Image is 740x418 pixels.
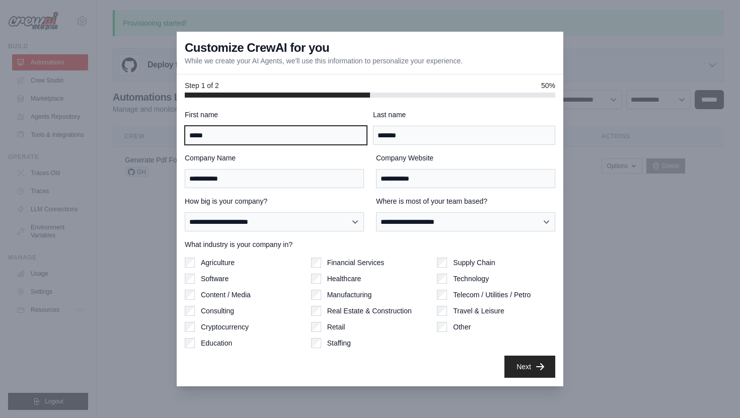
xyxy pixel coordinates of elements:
[185,153,364,163] label: Company Name
[327,290,372,300] label: Manufacturing
[453,258,495,268] label: Supply Chain
[185,40,329,56] h3: Customize CrewAI for you
[453,274,489,284] label: Technology
[376,153,555,163] label: Company Website
[453,322,471,332] label: Other
[185,80,219,91] span: Step 1 of 2
[185,110,367,120] label: First name
[376,196,555,206] label: Where is most of your team based?
[327,274,361,284] label: Healthcare
[185,239,555,249] label: What industry is your company in?
[327,322,345,332] label: Retail
[201,258,235,268] label: Agriculture
[185,56,463,66] p: While we create your AI Agents, we'll use this information to personalize your experience.
[453,306,504,316] label: Travel & Leisure
[201,322,249,332] label: Cryptocurrency
[327,306,412,316] label: Real Estate & Construction
[201,274,229,284] label: Software
[453,290,531,300] label: Telecom / Utilities / Petro
[327,258,385,268] label: Financial Services
[327,338,351,348] label: Staffing
[201,338,232,348] label: Education
[504,356,555,378] button: Next
[373,110,555,120] label: Last name
[201,306,234,316] label: Consulting
[541,80,555,91] span: 50%
[201,290,251,300] label: Content / Media
[185,196,364,206] label: How big is your company?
